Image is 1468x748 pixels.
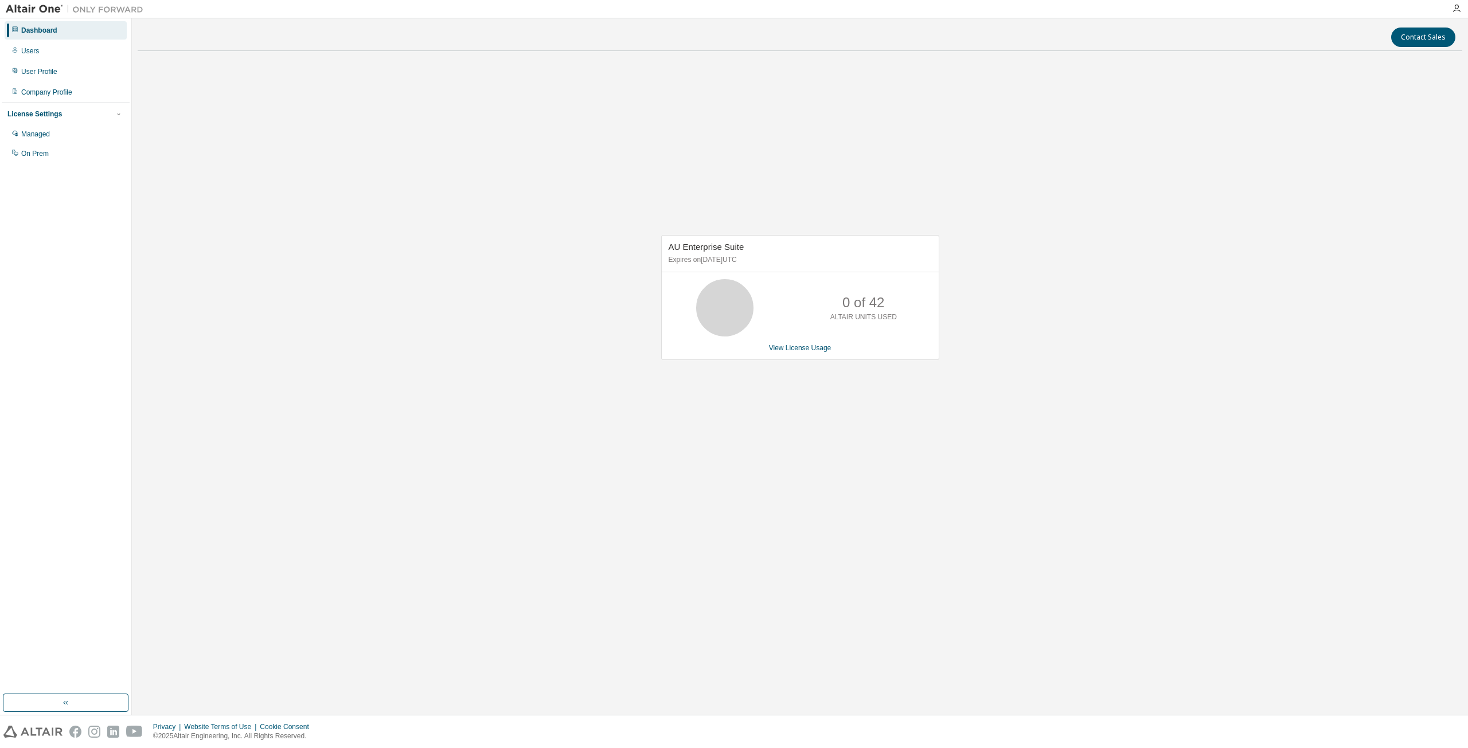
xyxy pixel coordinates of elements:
[153,722,184,731] div: Privacy
[21,67,57,76] div: User Profile
[126,726,143,738] img: youtube.svg
[21,88,72,97] div: Company Profile
[153,731,316,741] p: © 2025 Altair Engineering, Inc. All Rights Reserved.
[21,130,50,139] div: Managed
[260,722,315,731] div: Cookie Consent
[769,344,831,352] a: View License Usage
[842,293,884,312] p: 0 of 42
[669,255,929,265] p: Expires on [DATE] UTC
[3,726,63,738] img: altair_logo.svg
[7,109,62,119] div: License Settings
[830,312,897,322] p: ALTAIR UNITS USED
[21,26,57,35] div: Dashboard
[6,3,149,15] img: Altair One
[69,726,81,738] img: facebook.svg
[669,242,744,252] span: AU Enterprise Suite
[184,722,260,731] div: Website Terms of Use
[107,726,119,738] img: linkedin.svg
[21,46,39,56] div: Users
[88,726,100,738] img: instagram.svg
[21,149,49,158] div: On Prem
[1391,28,1455,47] button: Contact Sales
